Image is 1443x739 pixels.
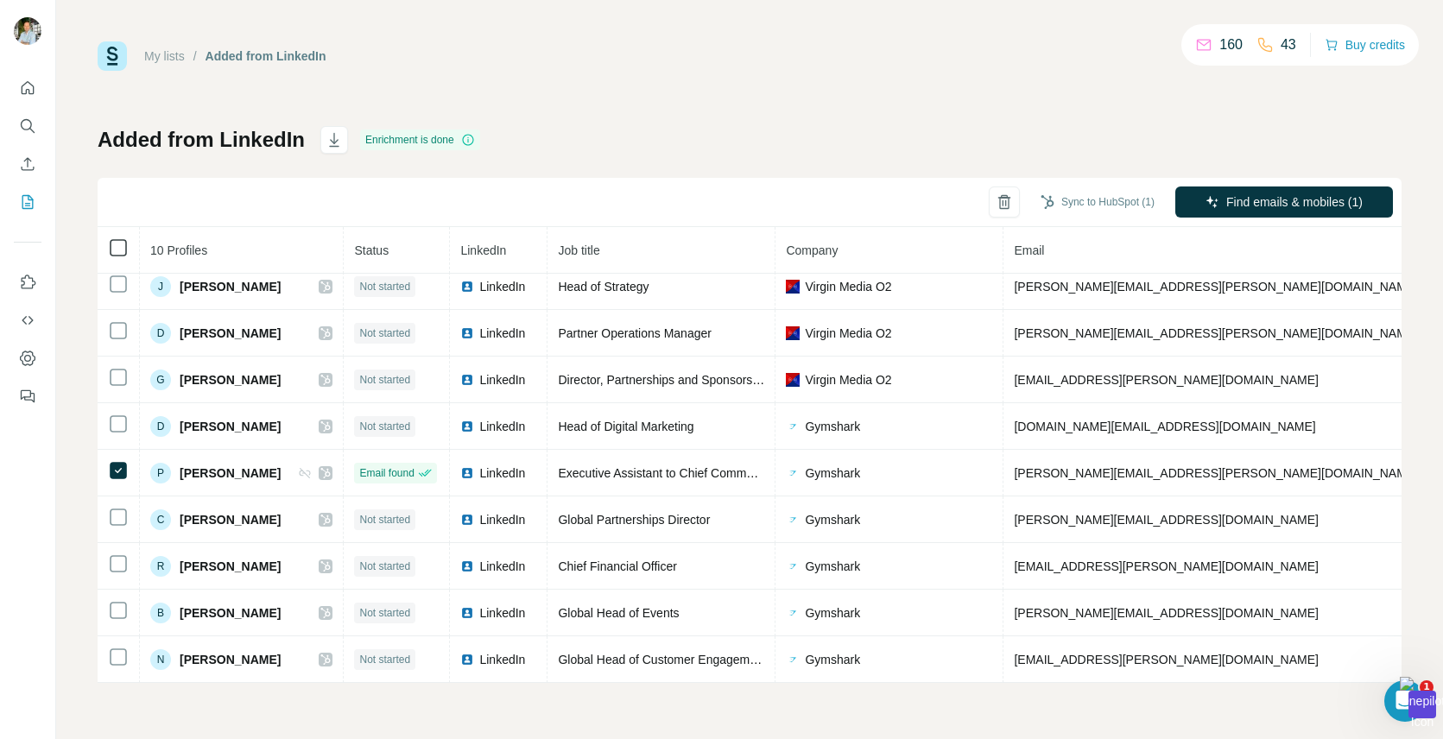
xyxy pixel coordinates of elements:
img: LinkedIn logo [460,559,474,573]
span: Not started [359,419,410,434]
img: LinkedIn logo [460,326,474,340]
h1: Added from LinkedIn [98,126,305,154]
span: Gymshark [805,604,860,622]
span: Not started [359,372,410,388]
button: Use Surfe API [14,305,41,336]
button: Dashboard [14,343,41,374]
iframe: Intercom live chat [1384,680,1426,722]
span: Head of Digital Marketing [558,420,693,433]
span: Company [786,243,838,257]
span: Gymshark [805,558,860,575]
div: D [150,416,171,437]
span: [PERSON_NAME][EMAIL_ADDRESS][DOMAIN_NAME] [1014,513,1318,527]
span: Virgin Media O2 [805,325,891,342]
span: Job title [558,243,599,257]
span: Executive Assistant to Chief Commercial Officer [558,466,813,480]
span: [PERSON_NAME][EMAIL_ADDRESS][PERSON_NAME][DOMAIN_NAME] [1014,326,1418,340]
span: Not started [359,279,410,294]
img: company-logo [786,466,800,480]
span: [EMAIL_ADDRESS][PERSON_NAME][DOMAIN_NAME] [1014,653,1318,666]
button: Sync to HubSpot (1) [1028,189,1167,215]
span: LinkedIn [479,651,525,668]
span: Find emails & mobiles (1) [1226,193,1363,211]
span: Gymshark [805,511,860,528]
span: 10 Profiles [150,243,207,257]
span: Global Partnerships Director [558,513,710,527]
span: Partner Operations Manager [558,326,711,340]
img: LinkedIn logo [460,466,474,480]
span: [PERSON_NAME][EMAIL_ADDRESS][PERSON_NAME][DOMAIN_NAME] [1014,466,1418,480]
img: company-logo [786,513,800,527]
div: Added from LinkedIn [206,47,326,65]
span: [PERSON_NAME] [180,558,281,575]
span: LinkedIn [479,604,525,622]
span: Global Head of Events [558,606,679,620]
span: Director, Partnerships and Sponsorship [558,373,769,387]
span: LinkedIn [479,418,525,435]
span: [PERSON_NAME] [180,511,281,528]
span: [DOMAIN_NAME][EMAIL_ADDRESS][DOMAIN_NAME] [1014,420,1315,433]
span: [PERSON_NAME] [180,651,281,668]
p: 160 [1219,35,1243,55]
button: Feedback [14,381,41,412]
div: Enrichment is done [360,129,480,150]
img: company-logo [786,653,800,666]
img: company-logo [786,420,800,433]
button: My lists [14,186,41,218]
span: [EMAIL_ADDRESS][PERSON_NAME][DOMAIN_NAME] [1014,559,1318,573]
div: R [150,556,171,577]
span: [PERSON_NAME][EMAIL_ADDRESS][DOMAIN_NAME] [1014,606,1318,620]
img: LinkedIn logo [460,653,474,666]
img: company-logo [786,373,800,387]
span: Email found [359,465,414,481]
span: Email [1014,243,1044,257]
p: 43 [1281,35,1296,55]
span: Global Head of Customer Engagement [558,653,766,666]
div: N [150,649,171,670]
img: LinkedIn logo [460,420,474,433]
span: [EMAIL_ADDRESS][PERSON_NAME][DOMAIN_NAME] [1014,373,1318,387]
div: B [150,603,171,623]
div: P [150,463,171,483]
button: Enrich CSV [14,148,41,180]
span: Virgin Media O2 [805,371,891,388]
img: company-logo [786,280,800,294]
span: [PERSON_NAME] [180,418,281,435]
img: company-logo [786,326,800,340]
span: LinkedIn [479,325,525,342]
span: Chief Financial Officer [558,559,676,573]
button: Find emails & mobiles (1) [1175,186,1393,218]
span: [PERSON_NAME][EMAIL_ADDRESS][PERSON_NAME][DOMAIN_NAME] [1014,280,1418,294]
span: LinkedIn [479,464,525,482]
div: G [150,369,171,390]
span: [PERSON_NAME] [180,604,281,622]
span: LinkedIn [479,511,525,528]
img: LinkedIn logo [460,513,474,527]
span: LinkedIn [479,278,525,295]
span: Not started [359,559,410,574]
img: LinkedIn logo [460,280,474,294]
div: D [150,323,171,344]
img: Surfe Logo [98,41,127,71]
div: J [150,276,171,297]
span: Gymshark [805,651,860,668]
img: LinkedIn logo [460,606,474,620]
span: [PERSON_NAME] [180,278,281,295]
div: C [150,509,171,530]
span: [PERSON_NAME] [180,325,281,342]
span: LinkedIn [479,371,525,388]
span: Head of Strategy [558,280,649,294]
a: My lists [144,49,185,63]
button: Buy credits [1325,33,1405,57]
span: [PERSON_NAME] [180,371,281,388]
span: Gymshark [805,418,860,435]
span: Not started [359,652,410,667]
button: Use Surfe on LinkedIn [14,267,41,298]
span: Not started [359,605,410,621]
img: company-logo [786,606,800,620]
img: Avatar [14,17,41,45]
span: Status [354,243,389,257]
img: LinkedIn logo [460,373,474,387]
li: / [193,47,197,65]
span: [PERSON_NAME] [180,464,281,482]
